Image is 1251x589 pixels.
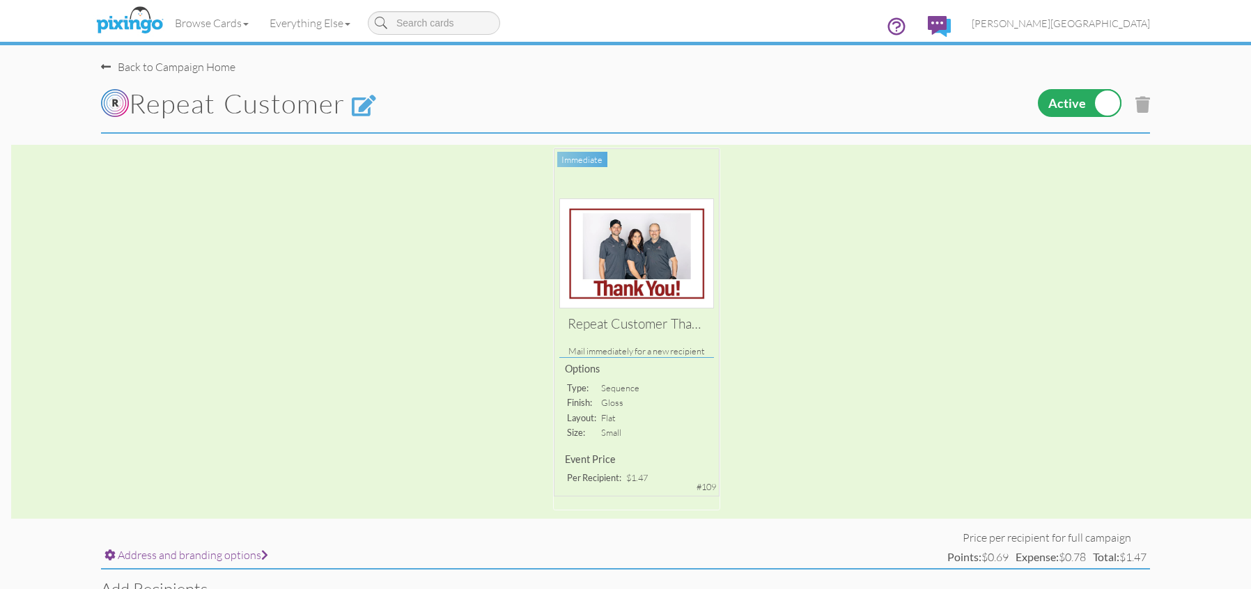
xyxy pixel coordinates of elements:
[947,550,981,563] strong: Points:
[928,16,951,37] img: comments.svg
[101,45,1150,75] nav-back: Campaign Home
[972,17,1150,29] span: [PERSON_NAME][GEOGRAPHIC_DATA]
[101,89,129,117] img: Rippll_circleswR.png
[944,530,1150,546] td: Price per recipient for full campaign
[118,548,268,562] span: Address and branding options
[164,6,259,40] a: Browse Cards
[368,11,500,35] input: Search cards
[101,89,793,118] h1: Repeat Customer
[93,3,166,38] img: pixingo logo
[1016,550,1059,563] strong: Expense:
[944,546,1012,569] td: $0.69
[961,6,1160,41] a: [PERSON_NAME][GEOGRAPHIC_DATA]
[101,59,235,75] div: Back to Campaign Home
[1012,546,1089,569] td: $0.78
[259,6,361,40] a: Everything Else
[1093,550,1119,563] strong: Total:
[1089,546,1150,569] td: $1.47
